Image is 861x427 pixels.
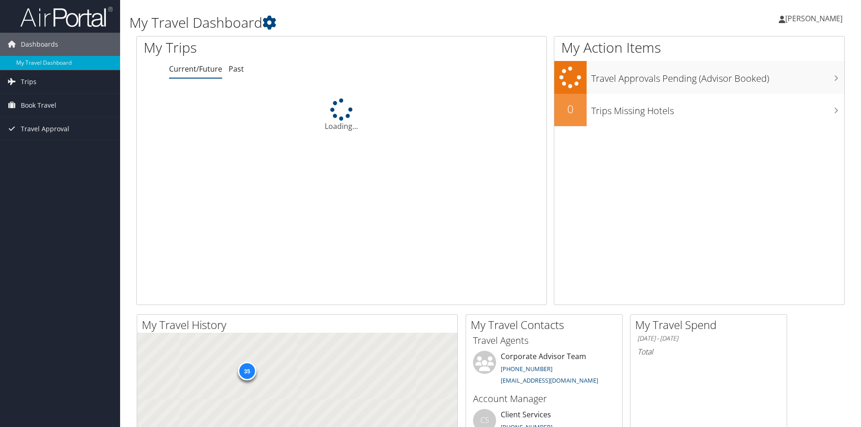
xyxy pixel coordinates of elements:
h2: 0 [554,101,587,117]
span: Trips [21,70,36,93]
span: Travel Approval [21,117,69,140]
a: 0Trips Missing Hotels [554,94,844,126]
h1: My Trips [144,38,369,57]
a: [PERSON_NAME] [779,5,852,32]
span: Book Travel [21,94,56,117]
li: Corporate Advisor Team [468,351,620,389]
h2: My Travel Spend [635,317,787,333]
h3: Trips Missing Hotels [591,100,844,117]
a: Past [229,64,244,74]
h2: My Travel Contacts [471,317,622,333]
div: 35 [237,362,256,380]
span: Dashboards [21,33,58,56]
span: [PERSON_NAME] [785,13,843,24]
h6: Total [637,347,780,357]
h1: My Action Items [554,38,844,57]
h1: My Travel Dashboard [129,13,611,32]
h3: Account Manager [473,392,615,405]
h3: Travel Approvals Pending (Advisor Booked) [591,67,844,85]
div: Loading... [137,98,546,132]
a: [PHONE_NUMBER] [501,365,552,373]
img: airportal-logo.png [20,6,113,28]
h6: [DATE] - [DATE] [637,334,780,343]
a: Current/Future [169,64,222,74]
a: [EMAIL_ADDRESS][DOMAIN_NAME] [501,376,598,384]
a: Travel Approvals Pending (Advisor Booked) [554,61,844,94]
h3: Travel Agents [473,334,615,347]
h2: My Travel History [142,317,457,333]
